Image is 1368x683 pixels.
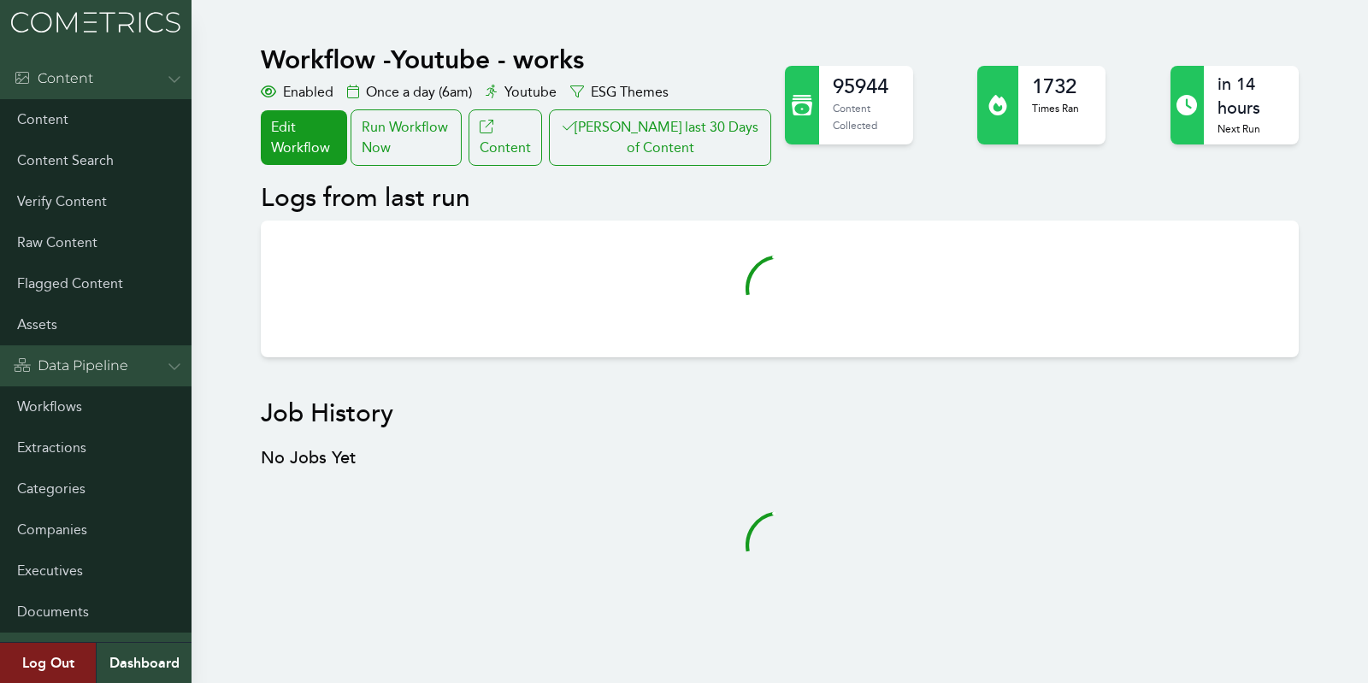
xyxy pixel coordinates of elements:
div: Data Pipeline [14,356,128,376]
div: Youtube [486,82,557,103]
p: Times Ran [1032,100,1079,117]
p: Content Collected [833,100,899,133]
p: Next Run [1218,121,1284,138]
h2: 1732 [1032,73,1079,100]
h2: Logs from last run [261,183,1298,214]
div: Once a day (6am) [347,82,472,103]
h2: in 14 hours [1218,73,1284,121]
h2: 95944 [833,73,899,100]
h3: No Jobs Yet [261,446,1298,470]
h2: Job History [261,398,1298,429]
a: Edit Workflow [261,110,346,165]
div: Enabled [261,82,333,103]
div: Content [14,68,93,89]
button: [PERSON_NAME] last 30 Days of Content [549,109,771,166]
div: ESG Themes [570,82,669,103]
a: Dashboard [96,643,192,683]
svg: audio-loading [746,255,814,323]
h1: Workflow - Youtube - works [261,44,775,75]
svg: audio-loading [746,511,814,580]
div: Run Workflow Now [351,109,462,166]
a: Content [469,109,542,166]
